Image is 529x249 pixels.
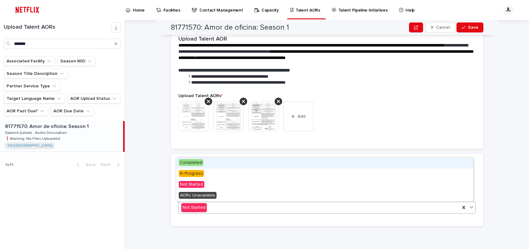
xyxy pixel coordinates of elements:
[179,159,203,166] span: Completed
[178,36,227,43] h2: Upload Talent AOR
[503,5,513,15] div: JL
[436,25,450,30] span: Cancel
[5,129,68,135] p: Spanish (Latam) - Audio Description
[101,163,114,167] span: Next
[4,106,48,116] button: AOR Past Due?
[4,56,55,66] button: Associated Facility
[4,24,111,31] h1: Upload Talent AORs
[72,162,98,168] button: Back
[297,114,305,119] span: Add
[67,94,120,104] button: AOR Upload Status
[176,179,473,190] div: Not Started
[178,94,223,98] span: Upload Talent AORs
[82,163,96,167] span: Back
[176,168,473,179] div: In Progress
[426,22,456,32] button: Cancel
[51,106,94,116] button: AOR Due Date
[171,23,289,32] h2: 81771570: Amor de oficina: Season 1
[176,190,473,201] div: AORs Unavailable
[7,144,52,148] a: VSI [GEOGRAPHIC_DATA]
[176,158,473,168] div: Completed
[468,25,478,30] span: Save
[283,101,313,131] button: Add
[5,135,61,141] p: ❗️Warning: No Files Uploaded
[12,4,42,16] img: ifQbXi3ZQGMSEF7WDB7W
[457,22,483,32] button: Save
[179,170,204,177] span: In Progress
[4,81,60,91] button: Partner Service Type
[57,56,96,66] button: Season MID
[4,69,68,79] button: Season Title Description
[5,122,90,129] p: 81771570: Amor de oficina: Season 1
[181,203,207,212] div: Not Started
[179,181,204,188] span: Not Started
[4,39,121,49] input: Search
[4,94,65,104] button: Target Language Name
[179,192,217,199] span: AORs Unavailable
[98,162,125,168] button: Next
